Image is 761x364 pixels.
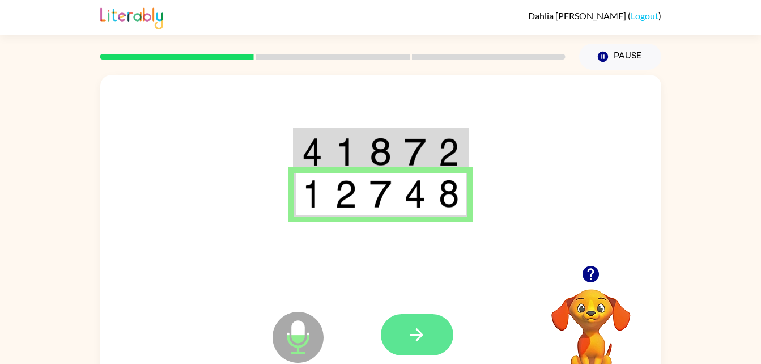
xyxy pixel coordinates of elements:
span: Dahlia [PERSON_NAME] [528,10,628,21]
img: 1 [335,138,356,166]
img: 7 [369,180,391,208]
img: 2 [439,138,459,166]
img: 8 [439,180,459,208]
img: Literably [100,5,163,29]
img: 8 [369,138,391,166]
div: ( ) [528,10,661,21]
img: 4 [404,180,426,208]
img: 1 [302,180,322,208]
img: 2 [335,180,356,208]
img: 4 [302,138,322,166]
button: Pause [579,44,661,70]
img: 7 [404,138,426,166]
a: Logout [631,10,658,21]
